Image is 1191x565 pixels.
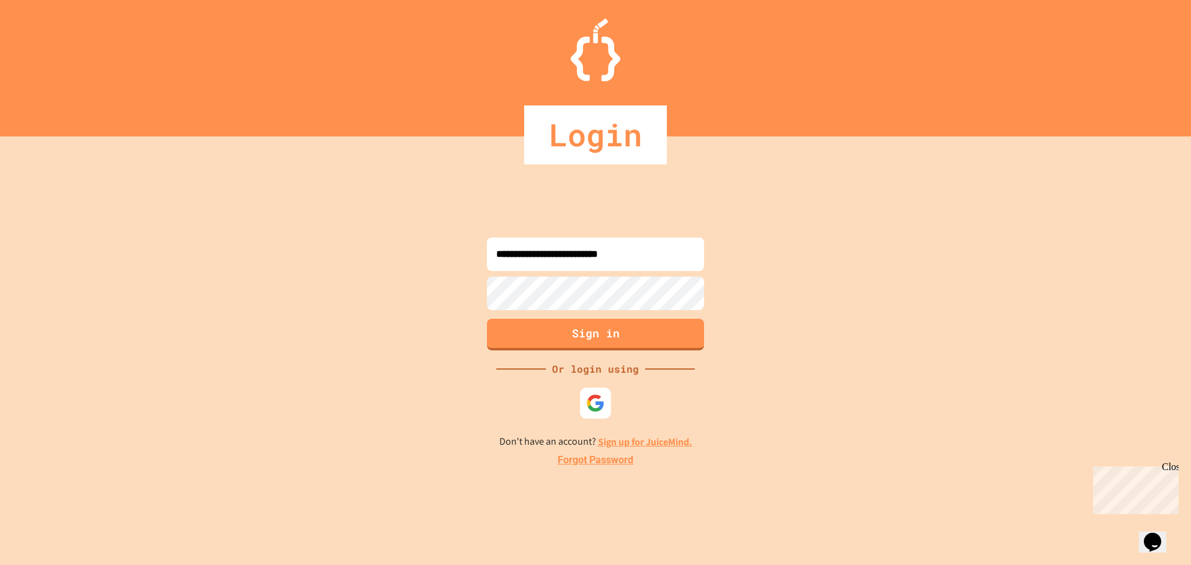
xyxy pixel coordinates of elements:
a: Forgot Password [558,453,633,468]
iframe: chat widget [1088,461,1179,514]
img: Logo.svg [571,19,620,81]
div: Login [524,105,667,164]
iframe: chat widget [1139,515,1179,553]
a: Sign up for JuiceMind. [598,435,692,448]
p: Don't have an account? [499,434,692,450]
div: Chat with us now!Close [5,5,86,79]
img: google-icon.svg [586,394,605,412]
button: Sign in [487,319,704,350]
div: Or login using [546,362,645,376]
